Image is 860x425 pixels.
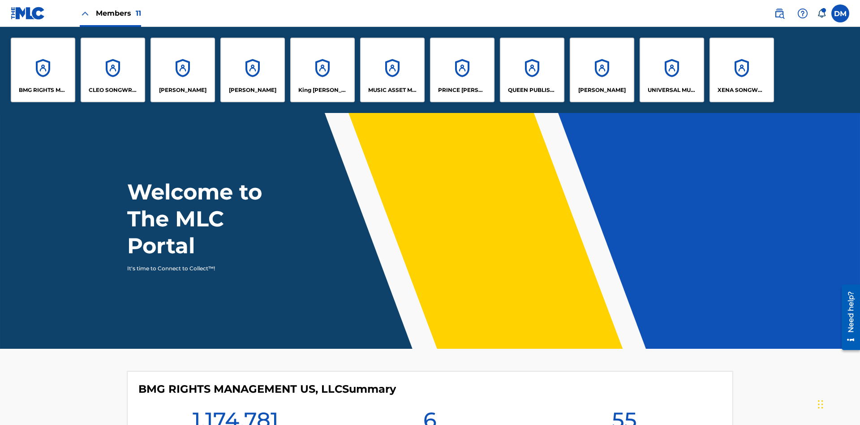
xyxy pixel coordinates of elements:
img: search [774,8,785,19]
a: Public Search [770,4,788,22]
p: RONALD MCTESTERSON [578,86,626,94]
p: PRINCE MCTESTERSON [438,86,487,94]
div: Notifications [817,9,826,18]
p: ELVIS COSTELLO [159,86,206,94]
a: Accounts[PERSON_NAME] [220,38,285,102]
a: AccountsBMG RIGHTS MANAGEMENT US, LLC [11,38,75,102]
span: Members [96,8,141,18]
h4: BMG RIGHTS MANAGEMENT US, LLC [138,382,396,396]
p: CLEO SONGWRITER [89,86,138,94]
p: BMG RIGHTS MANAGEMENT US, LLC [19,86,68,94]
a: AccountsMUSIC ASSET MANAGEMENT (MAM) [360,38,425,102]
p: XENA SONGWRITER [718,86,766,94]
iframe: Chat Widget [815,382,860,425]
p: MUSIC ASSET MANAGEMENT (MAM) [368,86,417,94]
a: AccountsUNIVERSAL MUSIC PUB GROUP [640,38,704,102]
p: King McTesterson [298,86,347,94]
img: help [797,8,808,19]
span: 11 [136,9,141,17]
div: User Menu [831,4,849,22]
a: Accounts[PERSON_NAME] [150,38,215,102]
p: It's time to Connect to Collect™! [127,265,283,273]
a: AccountsXENA SONGWRITER [709,38,774,102]
a: AccountsQUEEN PUBLISHA [500,38,564,102]
a: AccountsCLEO SONGWRITER [81,38,145,102]
p: EYAMA MCSINGER [229,86,276,94]
p: QUEEN PUBLISHA [508,86,557,94]
iframe: Resource Center [835,281,860,355]
h1: Welcome to The MLC Portal [127,178,295,259]
img: Close [80,8,90,19]
a: AccountsPRINCE [PERSON_NAME] [430,38,494,102]
div: Help [794,4,812,22]
div: Drag [818,391,823,418]
img: MLC Logo [11,7,45,20]
a: AccountsKing [PERSON_NAME] [290,38,355,102]
a: Accounts[PERSON_NAME] [570,38,634,102]
p: UNIVERSAL MUSIC PUB GROUP [648,86,697,94]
